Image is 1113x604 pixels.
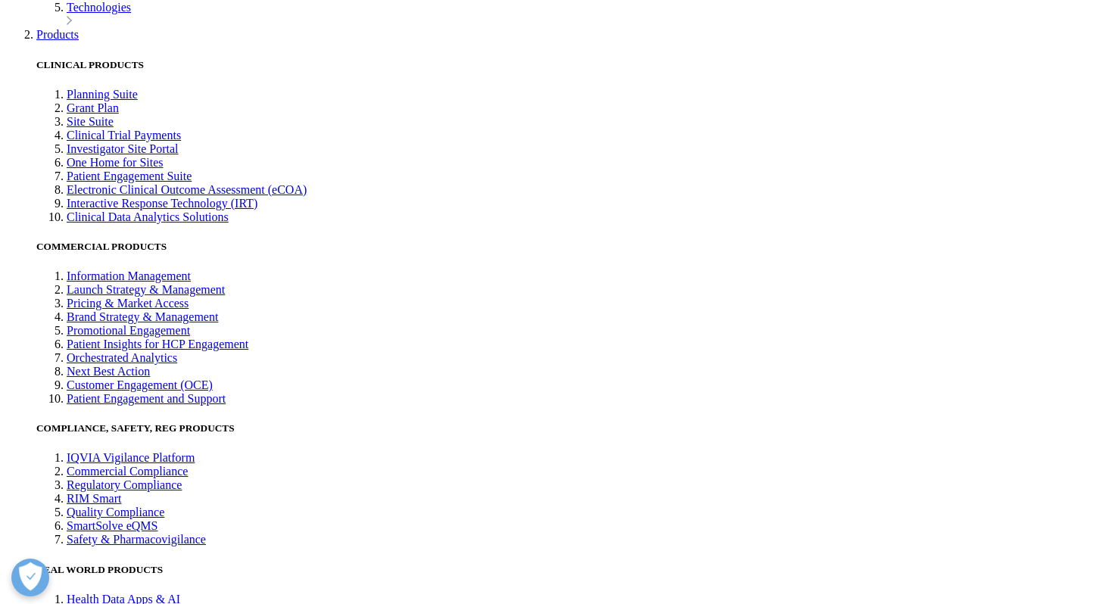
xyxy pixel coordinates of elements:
a: Promotional Engagement [67,324,190,337]
a: Customer Engagement (OCE) [67,378,213,391]
a: Clinical Trial Payments [67,129,181,142]
h5: COMPLIANCE, SAFETY, REG PRODUCTS [36,422,1107,434]
a: RIM Smart [67,492,121,505]
a: Safety & Pharmacovigilance [67,533,206,546]
a: Launch Strategy & Management [67,283,225,296]
a: Quality Compliance [67,506,164,518]
a: Commercial Compliance [67,465,188,478]
a: Patient Engagement and Support [67,392,226,405]
a: Clinical Data Analytics Solutions [67,210,229,223]
a: One Home for Sites [67,156,164,169]
h5: COMMERCIAL PRODUCTS [36,241,1107,253]
a: Regulatory Compliance [67,478,182,491]
a: Brand Strategy & Management [67,310,218,323]
a: Site Suite [67,115,114,128]
a: Patient Engagement Suite [67,170,192,182]
h5: CLINICAL PRODUCTS [36,59,1107,71]
a: Next Best Action [67,365,150,378]
a: Grant Plan [67,101,119,114]
a: Electronic Clinical Outcome Assessment (eCOA) [67,183,307,196]
button: Open Preferences [11,559,49,596]
a: Investigator Site Portal [67,142,179,155]
a: SmartSolve eQMS [67,519,157,532]
h5: REAL WORLD PRODUCTS [36,564,1107,576]
a: Interactive Response Technology (IRT) [67,197,257,210]
a: Patient Insights for HCP Engagement​ [67,338,248,350]
a: Technologies [67,1,131,14]
a: Planning Suite [67,88,138,101]
a: Products [36,28,79,41]
a: IQVIA Vigilance Platform [67,451,195,464]
a: Orchestrated Analytics [67,351,177,364]
a: Information Management [67,269,191,282]
a: Pricing & Market Access [67,297,189,310]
